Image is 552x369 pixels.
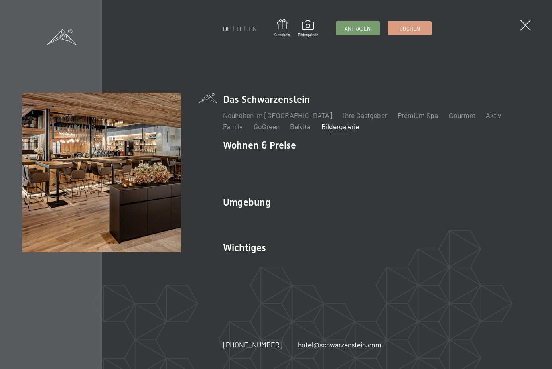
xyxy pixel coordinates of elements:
span: Gutschein [274,33,290,37]
a: [PHONE_NUMBER] [223,340,282,350]
a: Buchen [388,22,431,35]
a: IT [237,24,242,32]
a: Neuheiten im [GEOGRAPHIC_DATA] [223,111,332,120]
span: Bildergalerie [298,33,318,37]
a: Belvita [290,122,310,131]
a: DE [223,24,231,32]
a: hotel@schwarzenstein.com [298,340,382,350]
a: Gourmet [449,111,475,120]
a: Premium Spa [398,111,438,120]
span: Anfragen [345,25,371,32]
a: Gutschein [274,19,290,37]
a: Aktiv [486,111,501,120]
a: GoGreen [254,122,280,131]
a: Family [223,122,243,131]
a: Ihre Gastgeber [343,111,387,120]
span: Buchen [400,25,420,32]
a: Bildergalerie [321,122,359,131]
a: Anfragen [336,22,379,35]
a: Bildergalerie [298,20,318,37]
span: [PHONE_NUMBER] [223,340,282,349]
a: EN [248,24,257,32]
